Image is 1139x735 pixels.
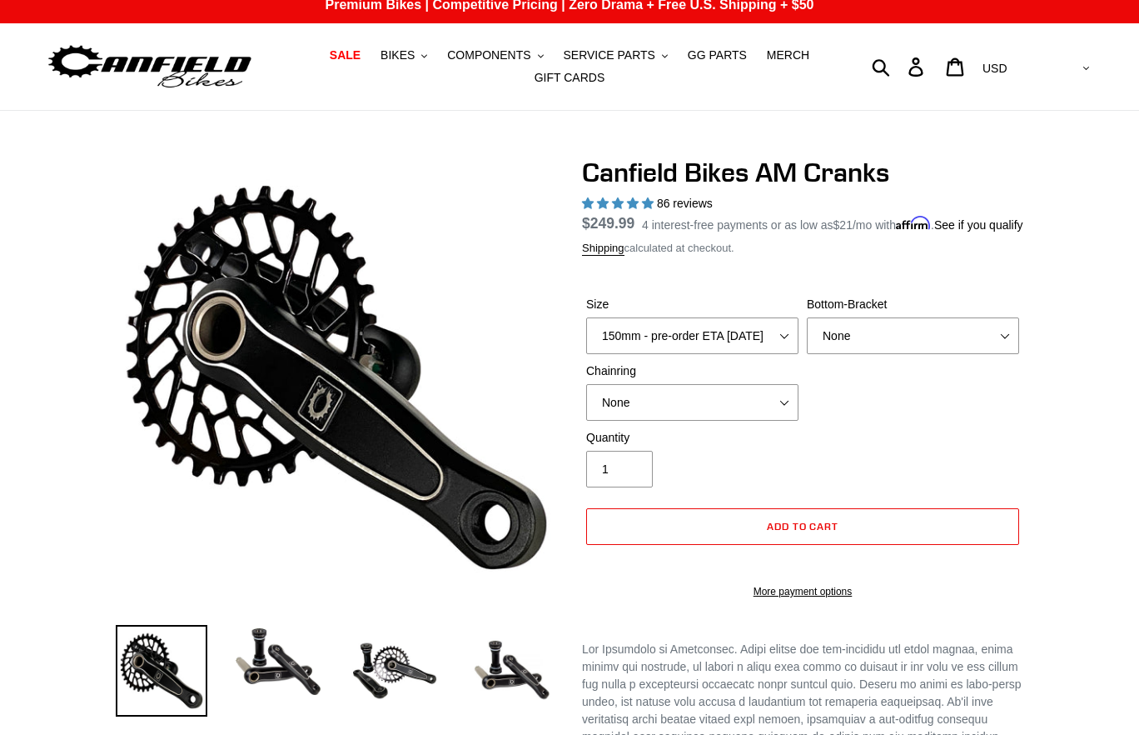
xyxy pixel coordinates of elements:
a: MERCH [759,44,818,67]
span: GG PARTS [688,48,747,62]
img: Load image into Gallery viewer, Canfield Bikes AM Cranks [116,625,207,717]
a: GG PARTS [679,44,755,67]
span: $249.99 [582,215,634,232]
label: Size [586,296,798,313]
label: Bottom-Bracket [807,296,1019,313]
span: BIKES [380,48,415,62]
img: Load image into Gallery viewer, CANFIELD-AM_DH-CRANKS [465,625,557,717]
label: Quantity [586,429,798,447]
span: $21 [833,218,853,232]
span: 86 reviews [657,197,713,210]
div: calculated at checkout. [582,240,1023,257]
button: BIKES [372,44,435,67]
img: Load image into Gallery viewer, Canfield Cranks [232,625,324,698]
h1: Canfield Bikes AM Cranks [582,157,1023,188]
img: Load image into Gallery viewer, Canfield Bikes AM Cranks [349,625,440,717]
label: Chainring [586,362,798,380]
img: Canfield Bikes [46,41,254,93]
a: More payment options [586,584,1019,599]
a: See if you qualify - Learn more about Affirm Financing (opens in modal) [934,218,1023,232]
button: COMPONENTS [439,44,551,67]
button: Add to cart [586,508,1019,545]
a: SALE [321,44,369,67]
button: SERVICE PARTS [555,44,675,67]
p: 4 interest-free payments or as low as /mo with . [642,212,1023,234]
span: Add to cart [767,520,839,532]
span: MERCH [767,48,809,62]
span: SALE [330,48,361,62]
a: Shipping [582,242,624,256]
span: 4.97 stars [582,197,657,210]
span: Affirm [896,216,931,230]
span: COMPONENTS [447,48,530,62]
a: GIFT CARDS [526,67,614,89]
span: SERVICE PARTS [563,48,654,62]
span: GIFT CARDS [535,71,605,85]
